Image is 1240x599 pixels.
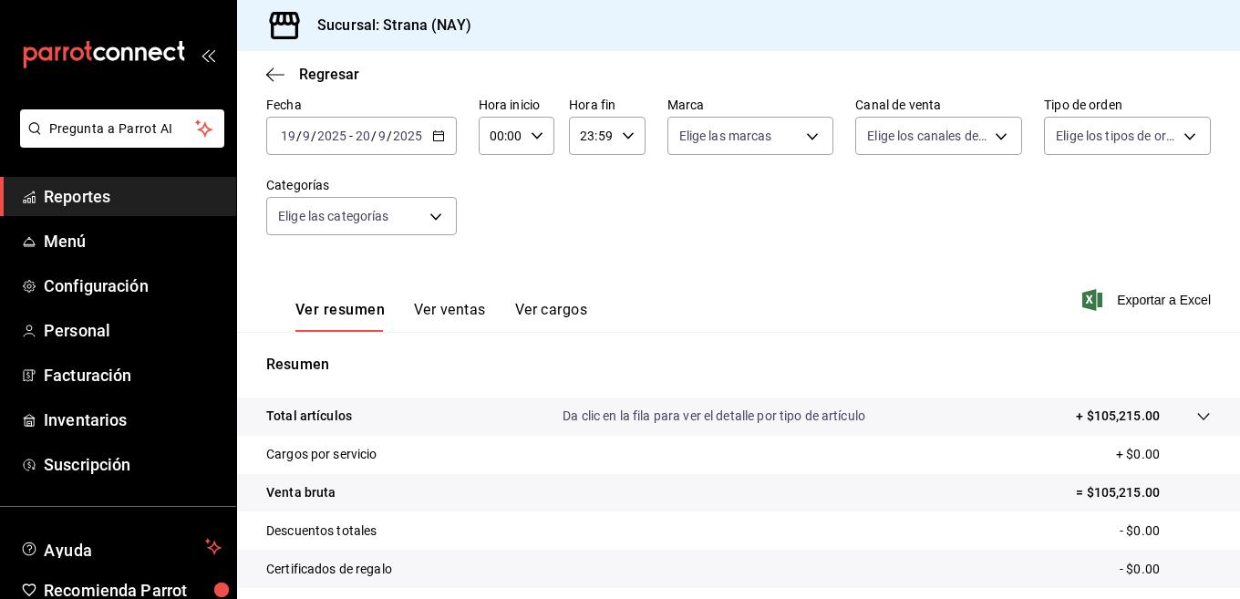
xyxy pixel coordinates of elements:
[1120,560,1211,579] p: - $0.00
[280,129,296,143] input: --
[296,129,302,143] span: /
[679,127,772,145] span: Elige las marcas
[302,129,311,143] input: --
[44,363,222,387] span: Facturación
[1086,289,1211,311] button: Exportar a Excel
[44,229,222,253] span: Menú
[13,132,224,151] a: Pregunta a Parrot AI
[1056,127,1177,145] span: Elige los tipos de orden
[266,445,377,464] p: Cargos por servicio
[303,15,471,36] h3: Sucursal: Strana (NAY)
[266,66,359,83] button: Regresar
[44,408,222,432] span: Inventarios
[201,47,215,62] button: open_drawer_menu
[266,354,1211,376] p: Resumen
[311,129,316,143] span: /
[867,127,988,145] span: Elige los canales de venta
[667,98,834,111] label: Marca
[49,119,196,139] span: Pregunta a Parrot AI
[44,452,222,477] span: Suscripción
[266,522,377,541] p: Descuentos totales
[1116,445,1211,464] p: + $0.00
[44,536,198,558] span: Ayuda
[266,483,336,502] p: Venta bruta
[266,98,457,111] label: Fecha
[479,98,554,111] label: Hora inicio
[44,274,222,298] span: Configuración
[20,109,224,148] button: Pregunta a Parrot AI
[266,560,392,579] p: Certificados de regalo
[355,129,371,143] input: --
[377,129,387,143] input: --
[392,129,423,143] input: ----
[295,301,587,332] div: navigation tabs
[299,66,359,83] span: Regresar
[387,129,392,143] span: /
[266,179,457,191] label: Categorías
[44,318,222,343] span: Personal
[266,407,352,426] p: Total artículos
[1044,98,1211,111] label: Tipo de orden
[316,129,347,143] input: ----
[515,301,588,332] button: Ver cargos
[855,98,1022,111] label: Canal de venta
[1076,483,1211,502] p: = $105,215.00
[371,129,377,143] span: /
[414,301,486,332] button: Ver ventas
[44,184,222,209] span: Reportes
[1120,522,1211,541] p: - $0.00
[349,129,353,143] span: -
[278,207,389,225] span: Elige las categorías
[569,98,645,111] label: Hora fin
[1076,407,1160,426] p: + $105,215.00
[295,301,385,332] button: Ver resumen
[563,407,865,426] p: Da clic en la fila para ver el detalle por tipo de artículo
